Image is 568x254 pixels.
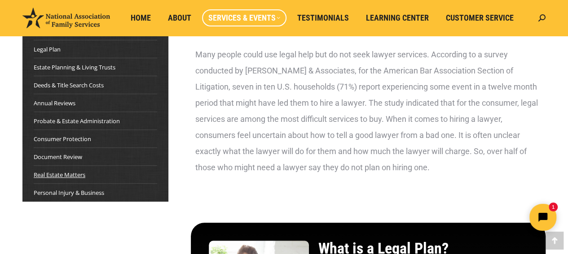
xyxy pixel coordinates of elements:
a: Probate & Estate Administration [34,116,120,125]
a: Home [124,9,157,26]
span: Testimonials [297,13,349,23]
span: About [168,13,191,23]
a: Learning Center [360,9,435,26]
a: Annual Reviews [34,99,75,108]
a: Estate Planning & Living Trusts [34,63,115,72]
img: National Association of Family Services [22,8,110,28]
a: Customer Service [440,9,520,26]
a: Document Review [34,152,82,161]
a: Deeds & Title Search Costs [34,81,104,90]
a: Legal Plan [34,45,61,54]
div: Many people could use legal help but do not seek lawyer services. According to a survey conducted... [195,47,541,176]
a: Real Estate Matters [34,170,85,179]
a: About [162,9,198,26]
span: Services & Events [208,13,280,23]
a: Personal Injury & Business [34,188,104,197]
span: Customer Service [446,13,514,23]
span: Home [131,13,151,23]
iframe: Tidio Chat [409,196,564,238]
h3: Introduction [195,27,541,38]
a: Testimonials [291,9,355,26]
a: Consumer Protection [34,134,91,143]
span: Learning Center [366,13,429,23]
